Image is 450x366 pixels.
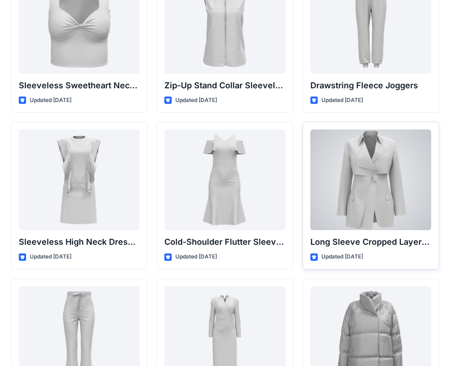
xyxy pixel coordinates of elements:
[310,129,431,230] a: Long Sleeve Cropped Layered Blazer Dress
[164,129,285,230] a: Cold-Shoulder Flutter Sleeve Midi Dress
[164,79,285,92] p: Zip-Up Stand Collar Sleeveless Vest
[175,252,217,262] p: Updated [DATE]
[30,252,71,262] p: Updated [DATE]
[175,96,217,105] p: Updated [DATE]
[19,129,140,230] a: Sleeveless High Neck Dress with Front Ruffle
[310,79,431,92] p: Drawstring Fleece Joggers
[321,96,363,105] p: Updated [DATE]
[30,96,71,105] p: Updated [DATE]
[321,252,363,262] p: Updated [DATE]
[310,236,431,248] p: Long Sleeve Cropped Layered Blazer Dress
[19,79,140,92] p: Sleeveless Sweetheart Neck Twist-Front Crop Top
[19,236,140,248] p: Sleeveless High Neck Dress with Front Ruffle
[164,236,285,248] p: Cold-Shoulder Flutter Sleeve Midi Dress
